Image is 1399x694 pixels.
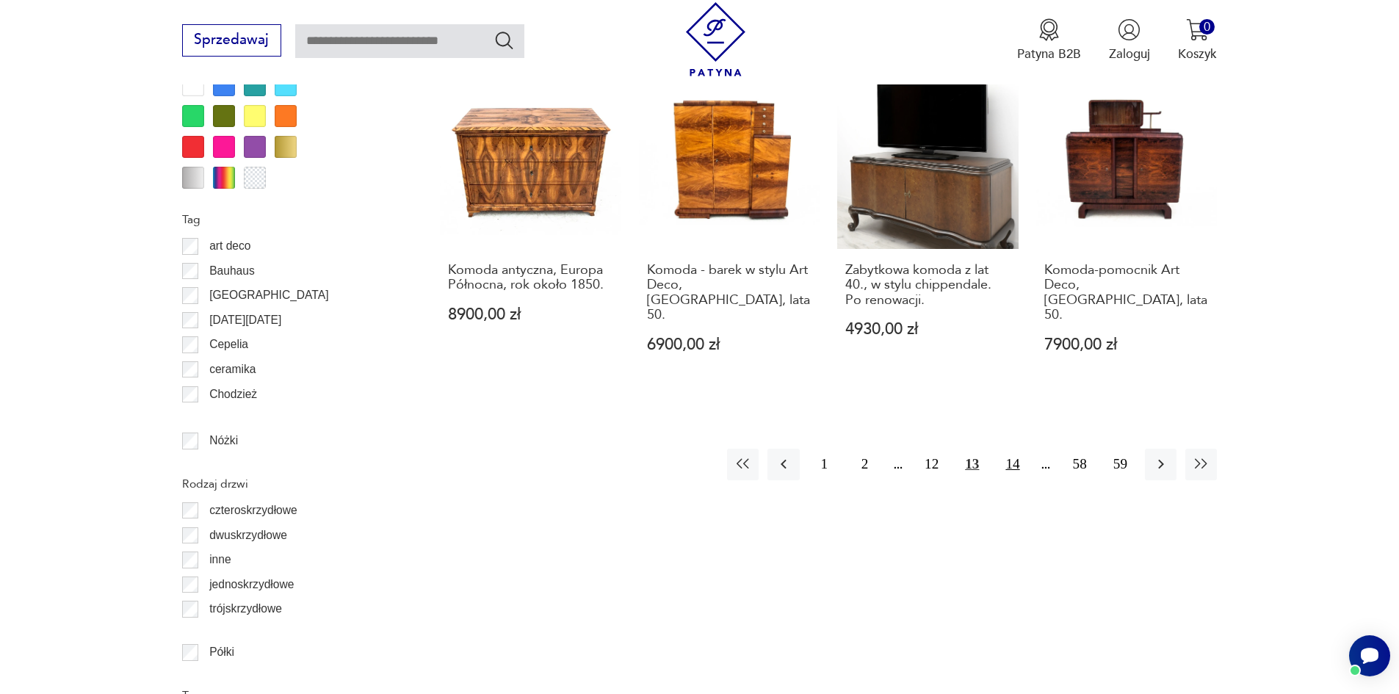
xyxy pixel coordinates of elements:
img: Ikona koszyka [1186,18,1209,41]
button: Patyna B2B [1017,18,1081,62]
p: 7900,00 zł [1044,337,1210,353]
p: 4930,00 zł [845,322,1011,337]
div: 0 [1199,19,1215,35]
a: Sprzedawaj [182,35,281,47]
button: 59 [1105,449,1136,480]
button: 58 [1064,449,1096,480]
p: 8900,00 zł [448,307,613,322]
p: Półki [209,643,234,662]
button: Sprzedawaj [182,24,281,57]
p: Zaloguj [1109,46,1150,62]
h3: Komoda - barek w stylu Art Deco, [GEOGRAPHIC_DATA], lata 50. [647,263,812,323]
p: trójskrzydłowe [209,599,282,618]
h3: Zabytkowa komoda z lat 40., w stylu chippendale. Po renowacji. [845,263,1011,308]
p: 6900,00 zł [647,337,812,353]
button: 2 [849,449,881,480]
p: jednoskrzydłowe [209,575,294,594]
p: Rodzaj drzwi [182,474,398,494]
a: Ikona medaluPatyna B2B [1017,18,1081,62]
p: czteroskrzydłowe [209,501,297,520]
p: art deco [209,236,250,256]
iframe: Smartsupp widget button [1349,635,1390,676]
p: Cepelia [209,335,248,354]
button: 1 [809,449,840,480]
button: Zaloguj [1109,18,1150,62]
a: Komoda - barek w stylu Art Deco, Polska, lata 50.Komoda - barek w stylu Art Deco, [GEOGRAPHIC_DAT... [639,68,820,386]
a: Zabytkowa komoda z lat 40., w stylu chippendale. Po renowacji.Zabytkowa komoda z lat 40., w stylu... [837,68,1019,386]
p: Bauhaus [209,261,255,281]
p: Patyna B2B [1017,46,1081,62]
img: Patyna - sklep z meblami i dekoracjami vintage [679,2,753,76]
p: Chodzież [209,385,257,404]
a: Komoda-pomocnik Art Deco, Polska, lata 50.Komoda-pomocnik Art Deco, [GEOGRAPHIC_DATA], lata 50.79... [1036,68,1218,386]
p: [DATE][DATE] [209,311,281,330]
button: 12 [916,449,947,480]
button: 0Koszyk [1178,18,1217,62]
p: inne [209,550,231,569]
a: Komoda antyczna, Europa Północna, rok około 1850.Komoda antyczna, Europa Północna, rok około 1850... [440,68,621,386]
h3: Komoda antyczna, Europa Północna, rok około 1850. [448,263,613,293]
p: Nóżki [209,431,238,450]
p: Koszyk [1178,46,1217,62]
p: ceramika [209,360,256,379]
h3: Komoda-pomocnik Art Deco, [GEOGRAPHIC_DATA], lata 50. [1044,263,1210,323]
img: Ikona medalu [1038,18,1060,41]
button: Szukaj [494,29,515,51]
img: Ikonka użytkownika [1118,18,1140,41]
p: Tag [182,210,398,229]
button: 14 [997,449,1028,480]
p: Ćmielów [209,409,253,428]
button: 13 [956,449,988,480]
p: dwuskrzydłowe [209,526,287,545]
p: [GEOGRAPHIC_DATA] [209,286,328,305]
